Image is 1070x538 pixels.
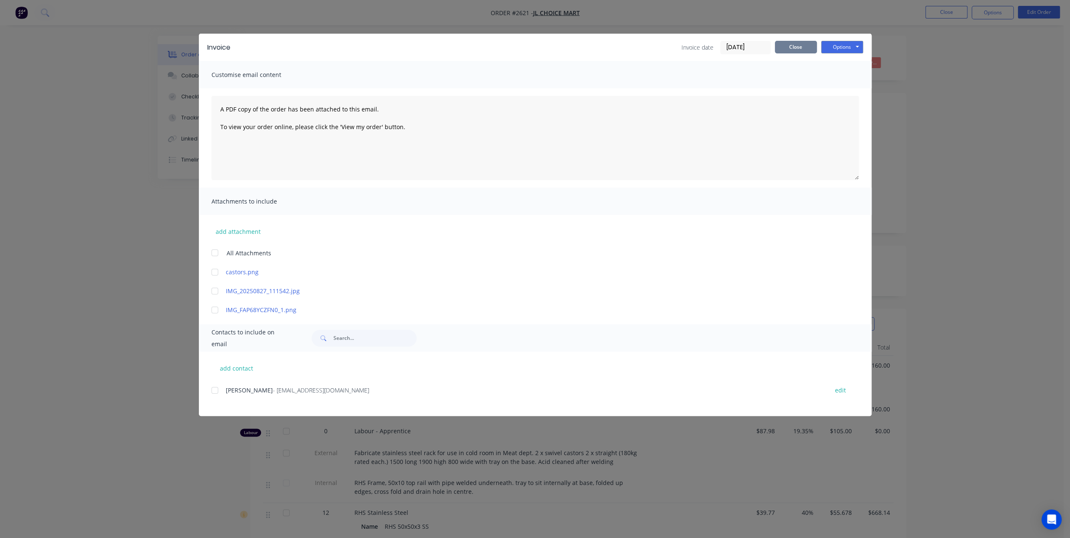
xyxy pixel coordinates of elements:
[226,286,820,295] a: IMG_20250827_111542.jpg
[226,268,820,276] a: castors.png
[226,305,820,314] a: IMG_FAP68YCZFN0_1.png
[821,41,863,53] button: Options
[211,362,262,374] button: add contact
[226,386,273,394] span: [PERSON_NAME]
[211,196,304,207] span: Attachments to include
[775,41,817,53] button: Close
[333,330,417,347] input: Search...
[830,384,851,396] button: edit
[207,42,230,53] div: Invoice
[211,225,265,238] button: add attachment
[211,96,859,180] textarea: A PDF copy of the order has been attached to this email. To view your order online, please click ...
[227,249,271,257] span: All Attachments
[273,386,369,394] span: - [EMAIL_ADDRESS][DOMAIN_NAME]
[682,43,713,52] span: Invoice date
[1041,509,1062,530] div: Open Intercom Messenger
[211,69,304,81] span: Customise email content
[211,326,291,350] span: Contacts to include on email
